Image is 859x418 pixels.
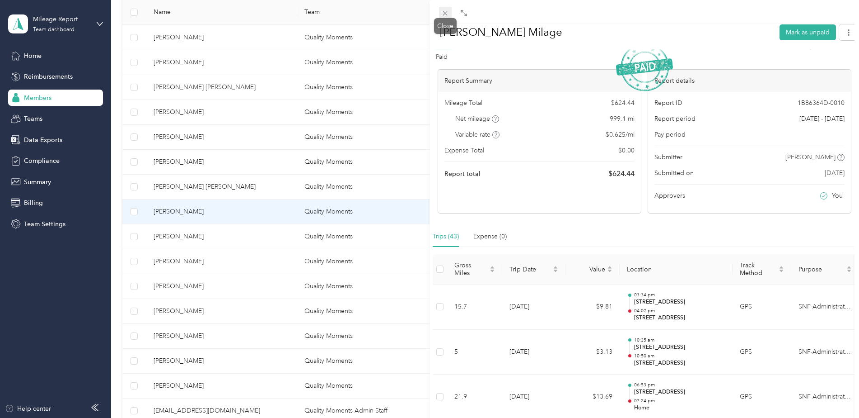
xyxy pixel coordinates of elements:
span: caret-down [607,268,612,274]
span: Paid [436,52,448,62]
span: $ 624.44 [611,98,635,108]
span: [DATE] - [DATE] [799,114,845,123]
span: Report ID [654,98,682,108]
span: Submitter [654,152,682,162]
td: $3.13 [565,330,620,375]
td: 15.7 [447,285,502,330]
th: Track Method [733,254,791,285]
div: Trips (43) [433,232,459,242]
span: caret-down [490,268,495,274]
span: Variable rate [455,130,500,139]
span: Report total [444,169,481,179]
span: [PERSON_NAME] [785,152,836,162]
span: You [832,191,843,200]
td: $9.81 [565,285,620,330]
span: 999.1 mi [610,114,635,123]
p: [STREET_ADDRESS] [634,388,725,396]
span: caret-down [779,268,784,274]
iframe: Everlance-gr Chat Button Frame [808,367,859,418]
p: Home [634,404,725,412]
p: [STREET_ADDRESS] [634,314,725,322]
span: Gross Miles [454,261,488,277]
span: Expense Total [444,146,484,155]
div: Expense (0) [473,232,507,242]
span: caret-up [607,265,612,270]
td: GPS [733,330,791,375]
span: $ 624.44 [608,168,635,179]
img: PaidStamp [616,43,673,91]
th: Trip Date [502,254,565,285]
p: 06:53 pm [634,382,725,388]
span: Purpose [798,266,845,273]
td: [DATE] [502,330,565,375]
p: 03:34 pm [634,292,725,298]
td: 5 [447,330,502,375]
span: caret-up [553,265,558,270]
th: Gross Miles [447,254,502,285]
p: 10:50 am [634,353,725,359]
span: Track Method [740,261,777,277]
td: GPS [733,285,791,330]
span: caret-down [846,268,852,274]
span: Approvers [654,191,685,200]
button: Mark as unpaid [780,24,836,40]
p: 10:35 am [634,337,725,343]
span: Value [573,266,605,273]
span: $ 0.00 [618,146,635,155]
p: [STREET_ADDRESS] [634,359,725,367]
p: [STREET_ADDRESS] [634,298,725,306]
span: Trip Date [509,266,551,273]
span: Report period [654,114,696,123]
span: Submitted on [654,168,694,178]
div: Close [434,18,457,34]
span: [DATE] [825,168,845,178]
th: Location [620,254,733,285]
span: Net mileage [455,114,499,123]
p: [STREET_ADDRESS] [634,343,725,351]
span: Pay period [654,130,686,139]
span: caret-up [490,265,495,270]
span: Mileage Total [444,98,482,108]
p: 07:24 pm [634,398,725,404]
th: Purpose [791,254,859,285]
p: 04:02 pm [634,308,725,314]
td: SNF-Administration [791,285,859,330]
td: SNF-Administration [791,330,859,375]
span: caret-up [779,265,784,270]
th: Value [565,254,620,285]
div: Report details [648,70,851,92]
span: caret-up [846,265,852,270]
span: 1B86364D-0010 [798,98,845,108]
span: caret-down [553,268,558,274]
div: Report Summary [438,70,641,92]
span: $ 0.625 / mi [606,130,635,139]
td: [DATE] [502,285,565,330]
h1: Mike Lawson Milage [430,21,773,43]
